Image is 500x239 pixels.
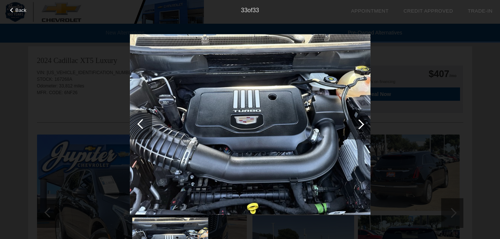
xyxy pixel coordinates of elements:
[351,8,389,14] a: Appointment
[252,7,259,13] span: 33
[468,8,493,14] a: Trade-In
[241,7,248,13] span: 33
[130,34,370,215] img: image.aspx
[403,8,453,14] a: Credit Approved
[16,7,27,13] span: Back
